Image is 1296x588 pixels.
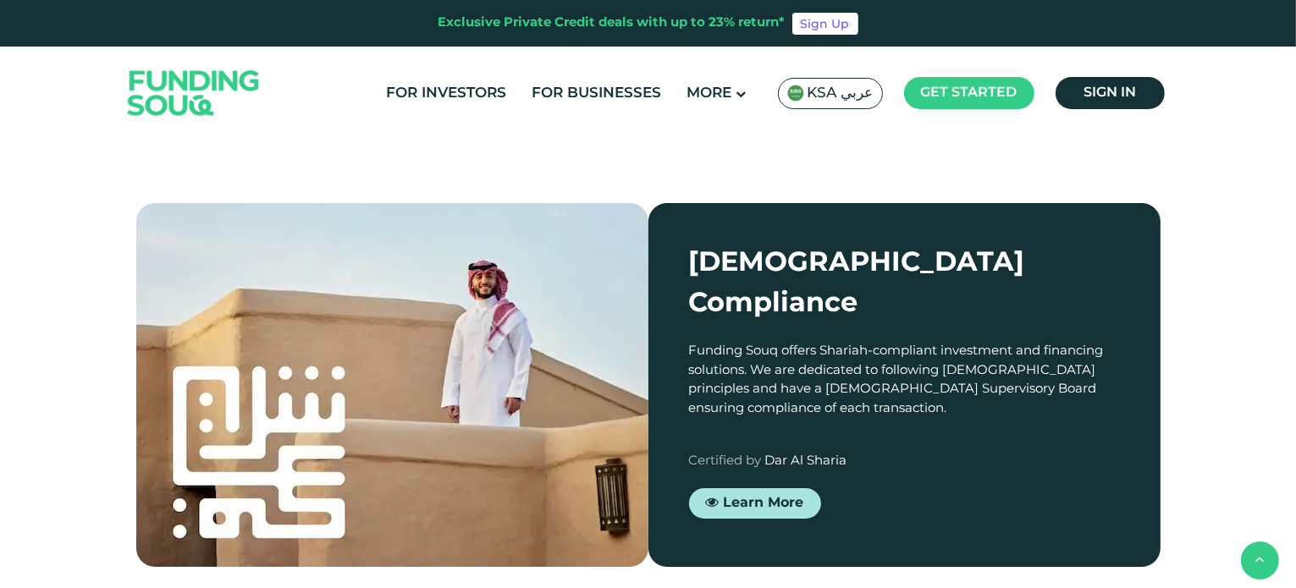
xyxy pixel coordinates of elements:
[687,86,732,101] span: More
[383,80,511,107] a: For Investors
[689,455,762,467] span: Certified by
[787,85,804,102] img: SA Flag
[724,496,804,508] span: Learn More
[689,342,1120,418] div: Funding Souq offers Shariah-compliant investment and financing solutions. We are dedicated to fol...
[438,14,786,33] div: Exclusive Private Credit deals with up to 23% return*
[765,455,847,467] span: Dar Al Sharia
[808,84,874,103] span: KSA عربي
[792,13,858,35] a: Sign Up
[111,51,277,136] img: Logo
[528,80,666,107] a: For Businesses
[689,244,1120,325] div: [DEMOGRAPHIC_DATA] Compliance
[1084,86,1136,99] span: Sign in
[1241,541,1279,580] button: back
[689,487,821,518] a: Learn More
[1056,77,1165,109] a: Sign in
[921,86,1017,99] span: Get started
[136,203,648,567] img: shariah-img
